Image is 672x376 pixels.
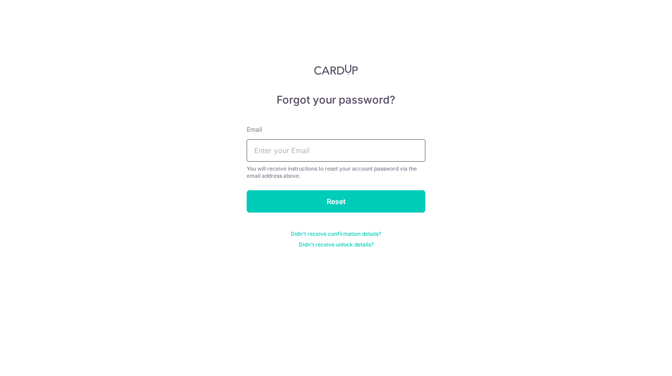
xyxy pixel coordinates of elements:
input: Enter your Email [247,139,425,162]
label: Email [247,125,262,134]
a: Didn't receive confirmation details? [291,230,381,238]
div: You will receive instructions to reset your account password via the email address above. [247,165,425,180]
img: CardUp Logo [314,64,358,75]
input: Reset [247,190,425,213]
h5: Forgot your password? [247,93,425,107]
a: Didn't receive unlock details? [299,241,374,248]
